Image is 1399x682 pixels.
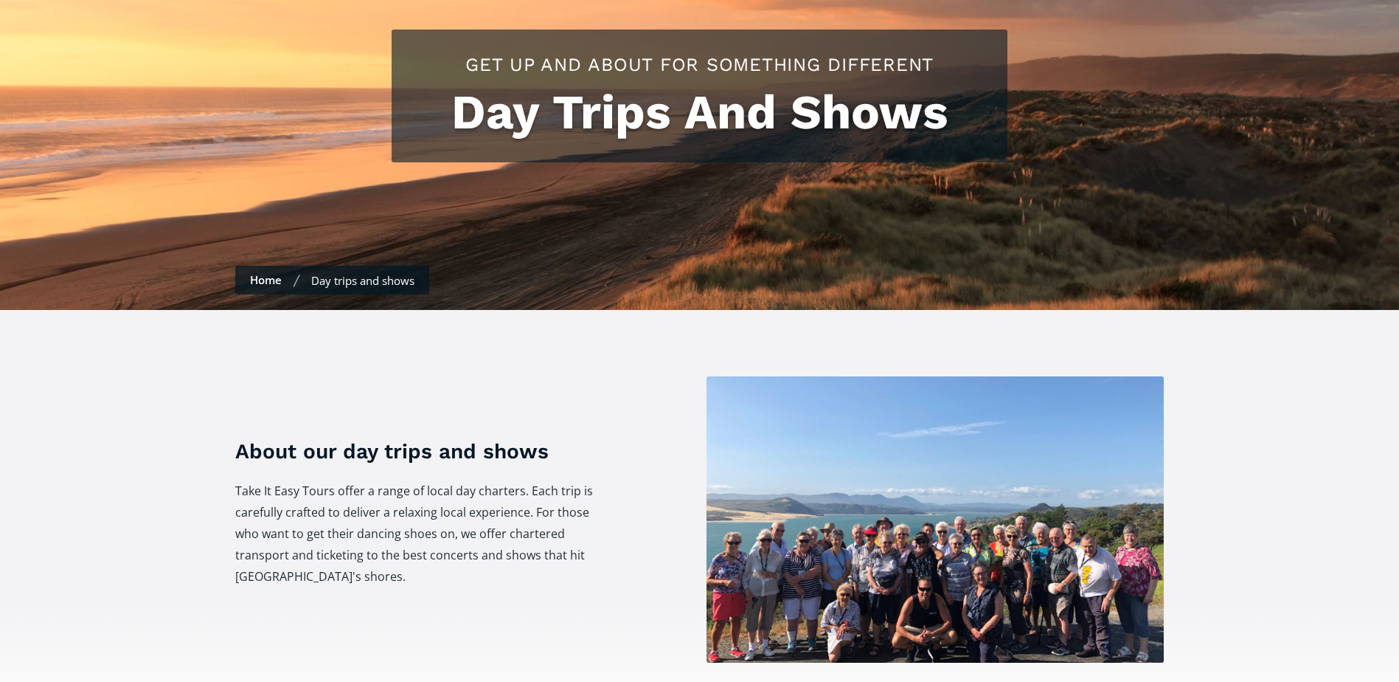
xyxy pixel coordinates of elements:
[235,437,614,466] h3: About our day trips and shows
[235,480,614,588] p: Take It Easy Tours offer a range of local day charters. Each trip is carefully crafted to deliver...
[406,85,993,140] h1: Day Trips And Shows
[235,266,429,294] nav: Breadcrumbs
[406,52,993,77] h2: Get up and about for something different
[311,273,414,288] div: Day trips and shows
[250,272,282,287] a: Home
